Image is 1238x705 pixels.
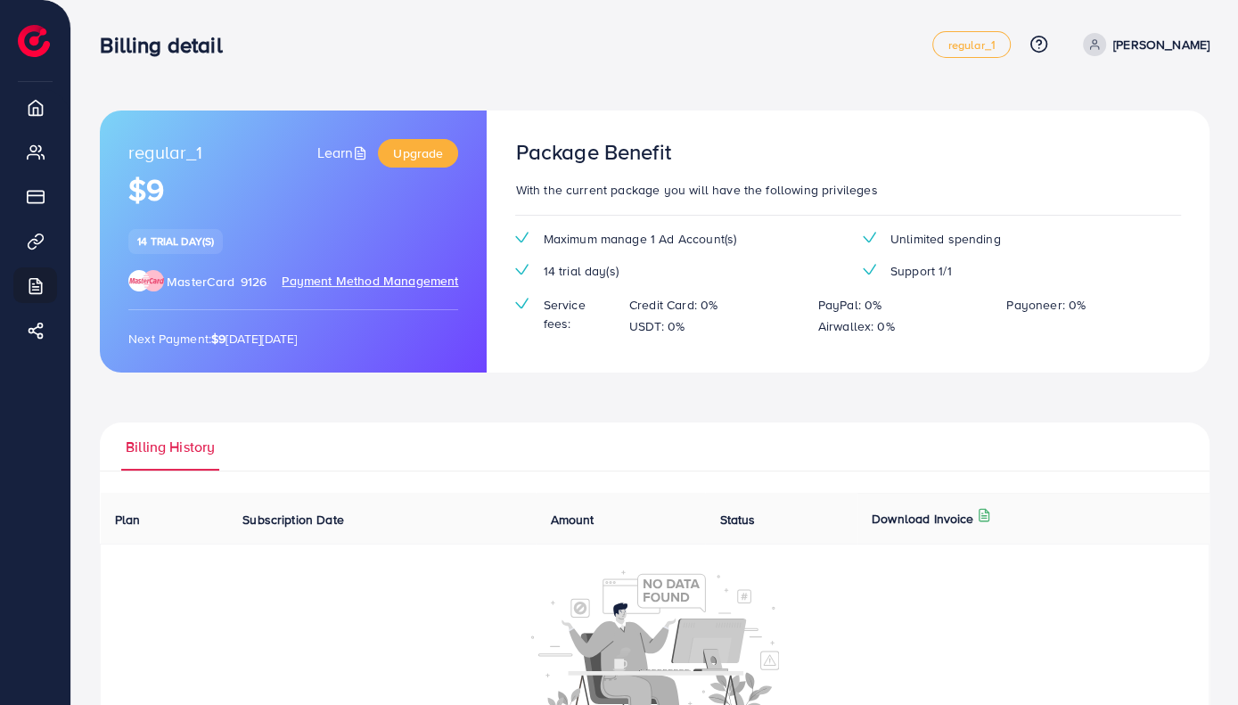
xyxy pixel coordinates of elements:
span: Plan [115,511,141,529]
img: brand [128,270,164,291]
span: Service fees: [543,296,614,332]
p: Download Invoice [872,508,974,529]
a: regular_1 [932,31,1010,58]
span: MasterCard [167,273,235,291]
img: tick [515,298,529,309]
span: Billing History [126,437,215,457]
strong: $9 [211,330,225,348]
span: regular_1 [128,139,202,168]
span: Status [719,511,755,529]
span: Upgrade [393,144,443,162]
span: 14 trial day(s) [137,234,214,249]
img: logo [18,25,50,57]
h3: Package Benefit [515,139,670,165]
span: Amount [550,511,594,529]
p: PayPal: 0% [818,294,882,316]
span: regular_1 [947,39,995,51]
h3: Billing detail [100,32,236,58]
img: tick [863,232,876,243]
span: Subscription Date [242,511,344,529]
span: Maximum manage 1 Ad Account(s) [543,230,736,248]
a: Learn [317,143,372,163]
span: 14 trial day(s) [543,262,618,280]
img: tick [515,232,529,243]
iframe: Chat [1162,625,1225,692]
span: Unlimited spending [890,230,1001,248]
h1: $9 [128,172,458,209]
p: Credit Card: 0% [629,294,717,316]
a: Upgrade [378,139,458,168]
span: Payment Method Management [282,272,458,291]
p: Next Payment: [DATE][DATE] [128,328,458,349]
span: 9126 [241,273,267,291]
span: Support 1/1 [890,262,952,280]
p: Airwallex: 0% [818,316,895,337]
p: [PERSON_NAME] [1113,34,1209,55]
img: tick [863,264,876,275]
a: [PERSON_NAME] [1076,33,1209,56]
p: With the current package you will have the following privileges [515,179,1181,201]
img: tick [515,264,529,275]
p: Payoneer: 0% [1006,294,1086,316]
p: USDT: 0% [629,316,685,337]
